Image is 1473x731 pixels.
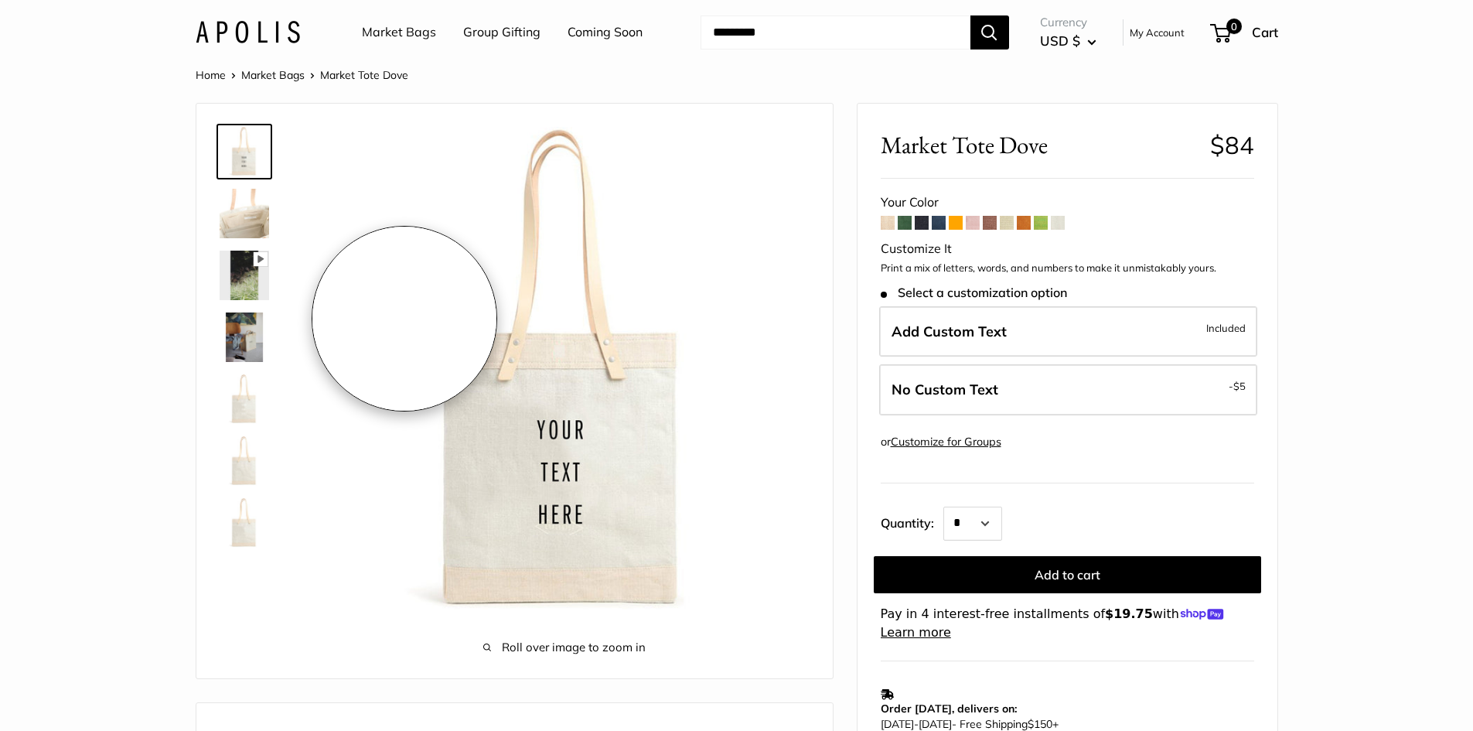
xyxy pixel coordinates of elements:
span: - [914,717,919,731]
span: Currency [1040,12,1096,33]
span: [DATE] [919,717,952,731]
a: Market Bags [362,21,436,44]
a: Market Tote Dove [217,124,272,179]
span: No Custom Text [892,381,998,398]
a: Market Tote Dove [217,248,272,303]
span: Select a customization option [881,285,1067,300]
nav: Breadcrumb [196,65,408,85]
p: Print a mix of letters, words, and numbers to make it unmistakably yours. [881,261,1254,276]
a: Market Tote Dove [217,186,272,241]
img: Apolis [196,21,300,43]
span: - [1229,377,1246,395]
div: or [881,432,1001,453]
a: 0 Cart [1212,20,1278,45]
a: Customize for Groups [891,435,1001,449]
span: Market Tote Dove [881,131,1199,159]
span: [DATE] [881,717,914,731]
span: Cart [1252,24,1278,40]
div: Customize It [881,237,1254,261]
span: 0 [1226,19,1241,34]
span: Included [1206,319,1246,337]
a: Market Tote Dove [217,371,272,427]
a: Market Tote Dove [217,433,272,489]
strong: Order [DATE], delivers on: [881,702,1017,716]
button: USD $ [1040,29,1096,53]
label: Leave Blank [879,364,1257,415]
label: Add Custom Text [879,306,1257,357]
img: Market Tote Dove [220,251,269,300]
img: Market Tote Dove [220,374,269,424]
label: Quantity: [881,502,943,541]
img: Market Tote Dove [320,127,810,617]
a: Group Gifting [463,21,540,44]
div: Your Color [881,191,1254,214]
button: Add to cart [874,556,1261,593]
span: Market Tote Dove [320,68,408,82]
span: USD $ [1040,32,1080,49]
img: Market Tote Dove [220,189,269,238]
button: Search [970,15,1009,50]
img: Market Tote Dove [220,436,269,486]
a: Home [196,68,226,82]
a: My Account [1130,23,1185,42]
span: $84 [1210,130,1254,160]
span: Roll over image to zoom in [320,637,810,658]
a: Market Tote Dove [217,309,272,365]
span: $150 [1028,717,1052,731]
input: Search... [701,15,970,50]
a: Coming Soon [568,21,643,44]
a: Market Bags [241,68,305,82]
img: Market Tote Dove [220,498,269,548]
span: $5 [1233,380,1246,392]
span: Add Custom Text [892,323,1007,340]
img: Market Tote Dove [220,313,269,362]
a: Market Tote Dove [217,495,272,551]
img: Market Tote Dove [220,127,269,176]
